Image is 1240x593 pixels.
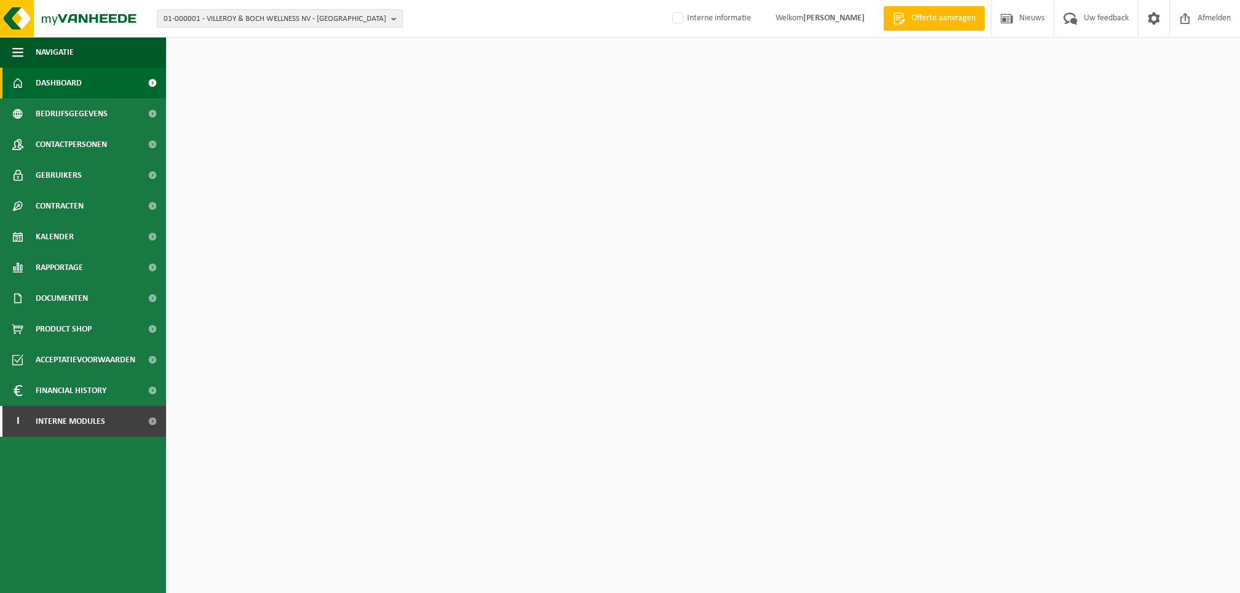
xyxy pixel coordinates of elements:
span: I [12,406,23,437]
span: Acceptatievoorwaarden [36,344,135,375]
a: Offerte aanvragen [883,6,985,31]
span: Gebruikers [36,160,82,191]
strong: [PERSON_NAME] [803,14,865,23]
span: 01-000001 - VILLEROY & BOCH WELLNESS NV - [GEOGRAPHIC_DATA] [164,10,386,28]
span: Offerte aanvragen [908,12,979,25]
span: Documenten [36,283,88,314]
button: 01-000001 - VILLEROY & BOCH WELLNESS NV - [GEOGRAPHIC_DATA] [157,9,403,28]
span: Product Shop [36,314,92,344]
span: Rapportage [36,252,83,283]
span: Navigatie [36,37,74,68]
span: Contracten [36,191,84,221]
span: Financial History [36,375,106,406]
span: Bedrijfsgegevens [36,98,108,129]
span: Contactpersonen [36,129,107,160]
span: Kalender [36,221,74,252]
span: Dashboard [36,68,82,98]
span: Interne modules [36,406,105,437]
label: Interne informatie [670,9,751,28]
